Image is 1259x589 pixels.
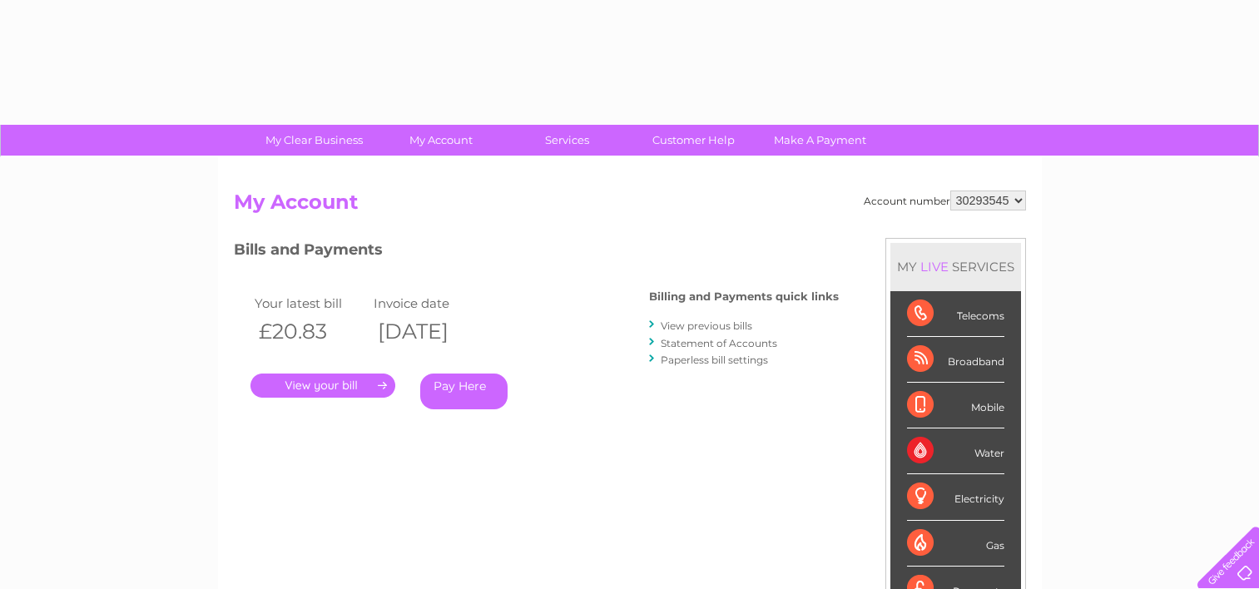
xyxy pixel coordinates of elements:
[864,191,1026,210] div: Account number
[234,191,1026,222] h2: My Account
[369,292,489,314] td: Invoice date
[907,383,1004,428] div: Mobile
[661,319,752,332] a: View previous bills
[907,474,1004,520] div: Electricity
[234,238,839,267] h3: Bills and Payments
[907,521,1004,567] div: Gas
[625,125,762,156] a: Customer Help
[372,125,509,156] a: My Account
[751,125,889,156] a: Make A Payment
[907,337,1004,383] div: Broadband
[907,291,1004,337] div: Telecoms
[420,374,508,409] a: Pay Here
[661,337,777,349] a: Statement of Accounts
[250,314,370,349] th: £20.83
[907,428,1004,474] div: Water
[245,125,383,156] a: My Clear Business
[369,314,489,349] th: [DATE]
[917,259,952,275] div: LIVE
[250,292,370,314] td: Your latest bill
[649,290,839,303] h4: Billing and Payments quick links
[250,374,395,398] a: .
[890,243,1021,290] div: MY SERVICES
[498,125,636,156] a: Services
[661,354,768,366] a: Paperless bill settings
